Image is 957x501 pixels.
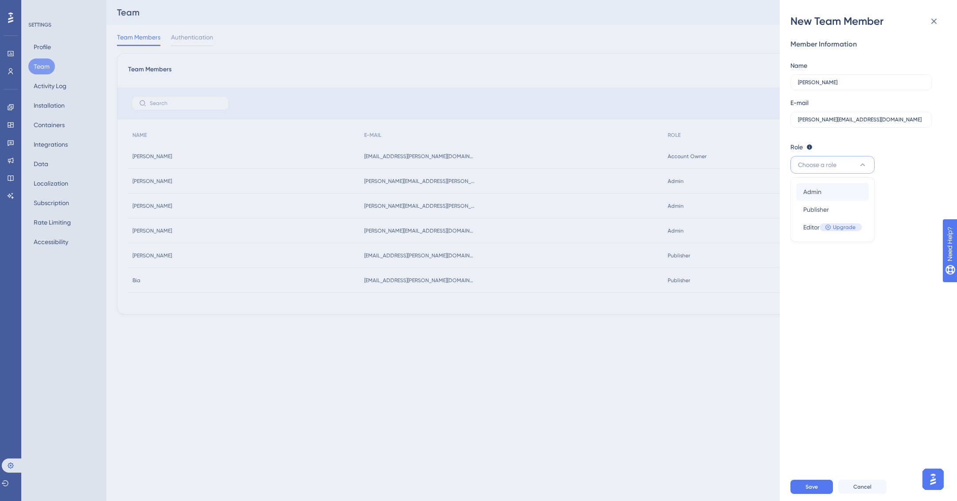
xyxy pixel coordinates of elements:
button: EditorUpgrade [796,218,869,236]
span: Save [805,483,818,490]
span: Role [790,142,803,152]
div: Member Information [790,39,939,50]
span: Publisher [803,204,829,215]
span: Choose a role [798,159,836,170]
span: Cancel [853,483,871,490]
button: Publisher [796,201,869,218]
button: Save [790,480,833,494]
div: Name [790,60,807,71]
iframe: UserGuiding AI Assistant Launcher [920,466,946,493]
div: Editor [803,222,862,233]
button: Choose a role [790,156,875,174]
input: E-mail [798,117,925,123]
input: Name [798,79,925,85]
span: Need Help? [21,2,55,13]
span: Admin [803,186,821,197]
div: New Team Member [790,14,946,28]
button: Admin [796,183,869,201]
span: Upgrade [833,224,856,231]
button: Cancel [838,480,887,494]
div: E-mail [790,97,809,108]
